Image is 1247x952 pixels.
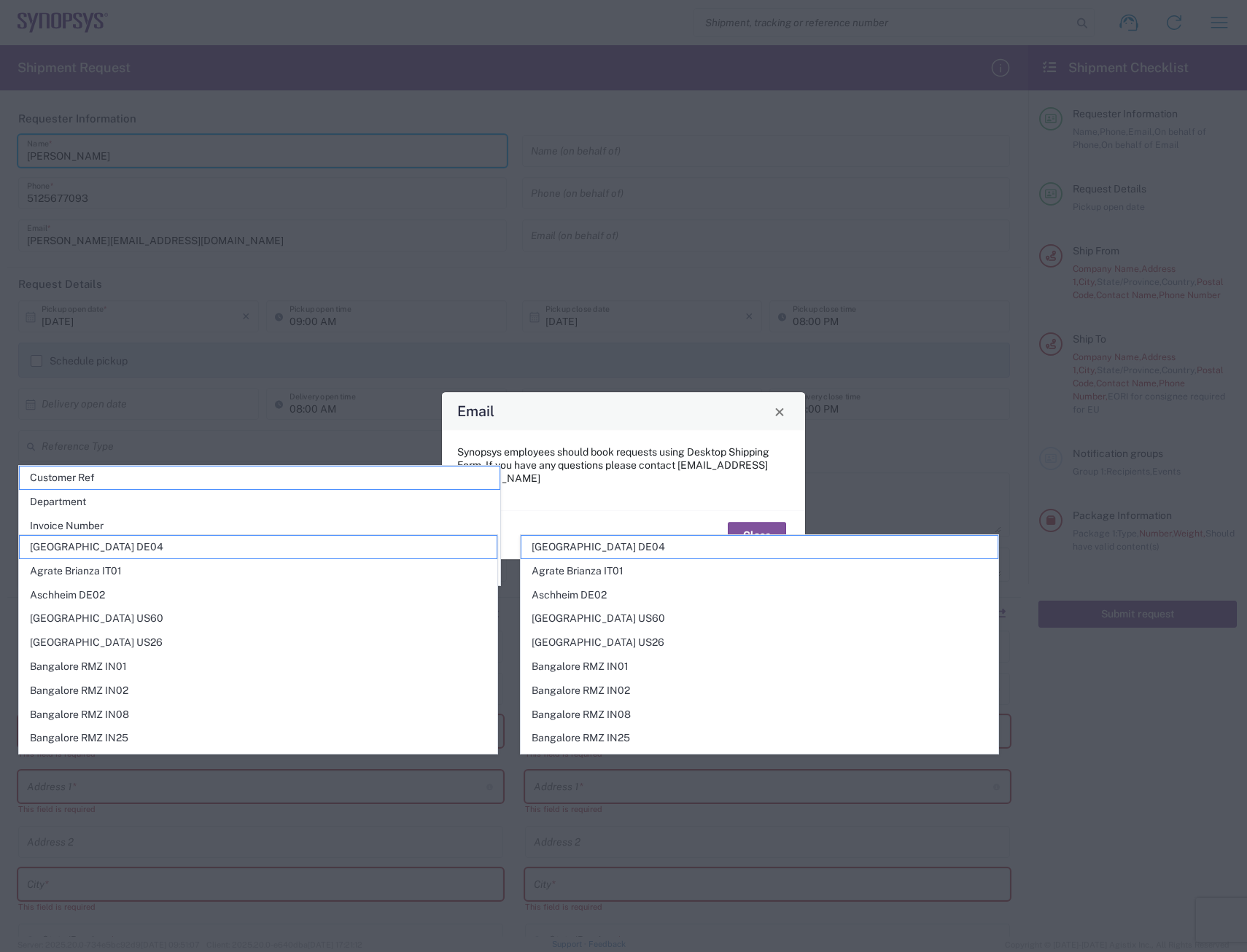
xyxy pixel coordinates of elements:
[20,751,497,773] span: Bangalore RMZ IN33
[20,515,500,537] span: Invoice Number
[20,655,497,678] span: Bangalore RMZ IN01
[521,607,998,630] span: [GEOGRAPHIC_DATA] US60
[457,445,790,485] p: Synopsys employees should book requests using Desktop Shipping Form. If you have any questions pl...
[20,631,497,654] span: [GEOGRAPHIC_DATA] US26
[521,560,998,582] span: Agrate Brianza IT01
[521,655,998,678] span: Bangalore RMZ IN01
[20,560,497,582] span: Agrate Brianza IT01
[728,522,786,549] button: Close
[20,467,500,489] span: Customer Ref
[20,703,497,726] span: Bangalore RMZ IN08
[457,401,494,422] h4: Email
[20,584,497,606] span: Aschheim DE02
[521,584,998,606] span: Aschheim DE02
[769,401,790,421] button: Close
[521,727,998,749] span: Bangalore RMZ IN25
[521,536,998,558] span: [GEOGRAPHIC_DATA] DE04
[521,703,998,726] span: Bangalore RMZ IN08
[20,491,500,513] span: Department
[521,679,998,702] span: Bangalore RMZ IN02
[521,631,998,654] span: [GEOGRAPHIC_DATA] US26
[20,679,497,702] span: Bangalore RMZ IN02
[20,727,497,749] span: Bangalore RMZ IN25
[20,536,497,558] span: [GEOGRAPHIC_DATA] DE04
[20,607,497,630] span: [GEOGRAPHIC_DATA] US60
[521,751,998,773] span: Bangalore RMZ IN33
